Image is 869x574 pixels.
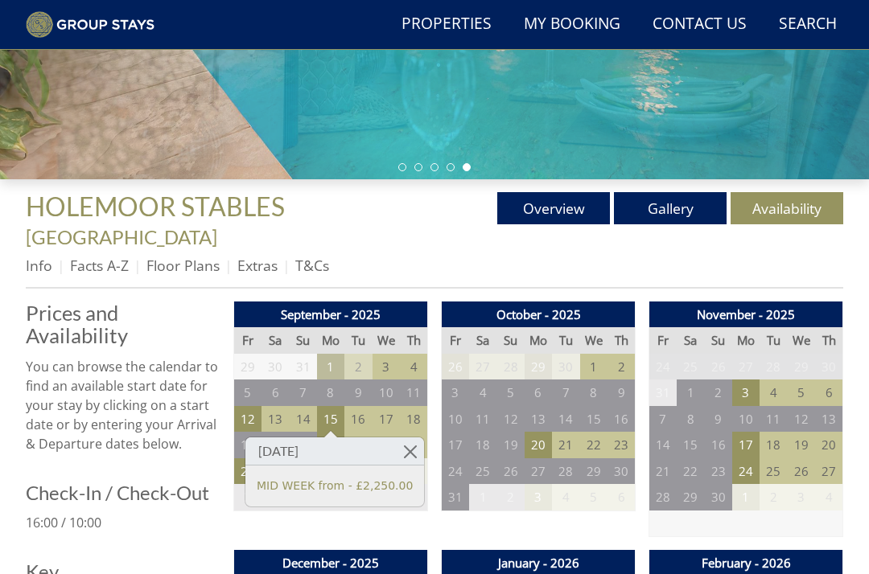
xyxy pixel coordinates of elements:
td: 19 [788,432,815,458]
td: 7 [552,379,579,406]
a: Extras [237,256,278,275]
td: 24 [373,432,400,458]
td: 9 [704,406,731,433]
td: 29 [234,354,262,380]
td: 1 [732,484,760,510]
span: HOLEMOOR STABLES [26,191,285,222]
td: 25 [677,354,704,380]
th: Su [289,327,316,354]
th: Fr [442,327,469,354]
td: 24 [442,458,469,485]
th: Tu [552,327,579,354]
td: 25 [400,432,427,458]
h3: Check-In / Check-Out [26,482,220,503]
td: 6 [607,484,635,510]
p: 16:00 / 10:00 [26,513,220,532]
span: - [26,197,296,248]
td: 18 [400,406,427,433]
td: 3 [732,379,760,406]
td: 3 [442,379,469,406]
td: 2 [760,484,787,510]
td: 28 [552,458,579,485]
td: 4 [400,354,427,380]
td: 12 [496,406,524,433]
th: Mo [525,327,552,354]
td: 30 [552,354,579,380]
td: 10 [373,379,400,406]
td: 12 [234,406,262,433]
td: 18 [469,432,496,458]
td: 4 [760,379,787,406]
td: 15 [677,432,704,458]
td: 13 [525,406,552,433]
td: 17 [732,432,760,458]
th: September - 2025 [234,301,428,328]
td: 10 [442,406,469,433]
td: 19 [234,432,262,458]
td: 10 [732,406,760,433]
td: 26 [496,458,524,485]
td: 27 [732,354,760,380]
a: Search [772,6,843,43]
td: 26 [704,354,731,380]
td: 26 [442,354,469,380]
th: Sa [469,327,496,354]
td: 8 [677,406,704,433]
td: 14 [289,406,316,433]
td: 2 [607,354,635,380]
a: Info [26,256,52,275]
td: 14 [552,406,579,433]
th: Th [607,327,635,354]
td: 27 [525,458,552,485]
td: 22 [677,458,704,485]
td: 17 [442,432,469,458]
td: 7 [649,406,677,433]
th: October - 2025 [442,301,636,328]
th: Tu [344,327,372,354]
th: Su [496,327,524,354]
a: Properties [395,6,498,43]
td: 20 [262,432,289,458]
td: 29 [525,354,552,380]
td: 9 [607,379,635,406]
th: November - 2025 [649,301,843,328]
a: [GEOGRAPHIC_DATA] [26,225,217,248]
td: 6 [262,379,289,406]
td: 3 [788,484,815,510]
th: We [788,327,815,354]
td: 16 [607,406,635,433]
td: 9 [344,379,372,406]
th: Fr [234,327,262,354]
td: 3 [373,354,400,380]
a: Overview [497,192,610,224]
td: 28 [760,354,787,380]
a: Prices and Availability [26,301,220,346]
td: 4 [552,484,579,510]
td: 1 [580,354,607,380]
td: 17 [373,406,400,433]
a: My Booking [517,6,627,43]
td: 30 [262,354,289,380]
td: 21 [552,432,579,458]
td: 16 [344,406,372,433]
td: 6 [815,379,842,406]
td: 19 [496,432,524,458]
td: 6 [525,379,552,406]
td: 11 [400,379,427,406]
td: 15 [580,406,607,433]
td: 1 [469,484,496,510]
td: 7 [289,379,316,406]
a: Gallery [614,192,727,224]
a: Contact Us [646,6,753,43]
td: 8 [580,379,607,406]
td: 22 [317,432,344,458]
td: 21 [289,432,316,458]
th: We [580,327,607,354]
td: 2 [704,379,731,406]
td: 30 [607,458,635,485]
img: Group Stays [26,11,154,39]
th: Mo [317,327,344,354]
h3: [DATE] [245,437,424,465]
td: 12 [788,406,815,433]
th: Su [704,327,731,354]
